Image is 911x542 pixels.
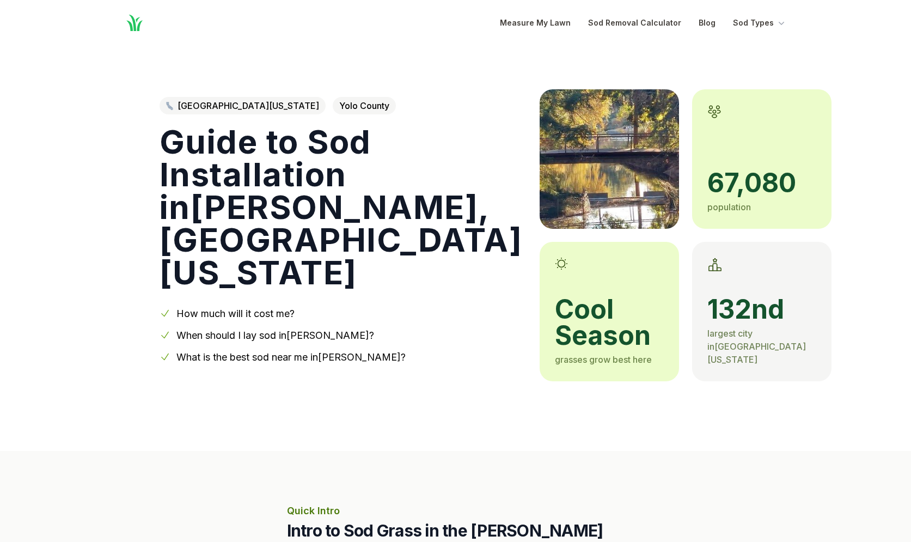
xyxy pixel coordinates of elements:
span: Yolo County [333,97,396,114]
a: When should I lay sod in[PERSON_NAME]? [176,330,374,341]
span: cool season [555,296,664,349]
a: How much will it cost me? [176,308,295,319]
img: Northern California state outline [166,102,173,110]
span: grasses grow best here [555,354,652,365]
span: 132nd [707,296,816,322]
p: Quick Intro [287,503,625,519]
img: A picture of Davis [540,89,679,229]
span: 67,080 [707,170,816,196]
a: Blog [699,16,716,29]
a: What is the best sod near me in[PERSON_NAME]? [176,351,406,363]
button: Sod Types [733,16,787,29]
span: population [707,202,751,212]
a: [GEOGRAPHIC_DATA][US_STATE] [160,97,326,114]
span: largest city in [GEOGRAPHIC_DATA][US_STATE] [707,328,806,365]
a: Sod Removal Calculator [588,16,681,29]
h1: Guide to Sod Installation in [PERSON_NAME] , [GEOGRAPHIC_DATA][US_STATE] [160,125,523,289]
a: Measure My Lawn [500,16,571,29]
